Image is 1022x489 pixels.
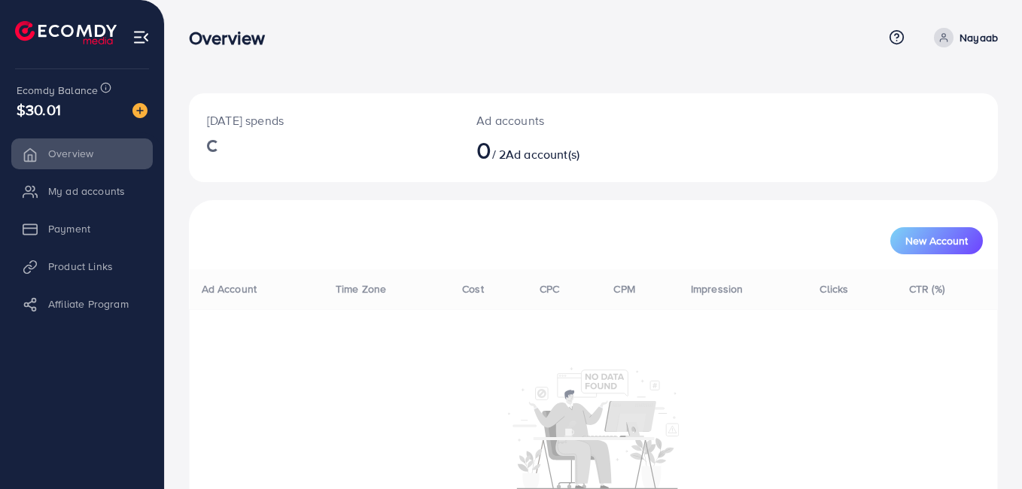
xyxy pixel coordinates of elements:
span: 0 [476,132,491,167]
span: Ad account(s) [506,146,579,162]
img: menu [132,29,150,46]
p: Nayaab [960,29,998,47]
button: New Account [890,227,983,254]
span: Ecomdy Balance [17,83,98,98]
a: Nayaab [928,28,998,47]
span: New Account [905,235,968,246]
p: Ad accounts [476,111,643,129]
h3: Overview [189,27,277,49]
span: $30.01 [17,99,61,120]
img: logo [15,21,117,44]
h2: / 2 [476,135,643,164]
img: image [132,103,148,118]
p: [DATE] spends [207,111,440,129]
